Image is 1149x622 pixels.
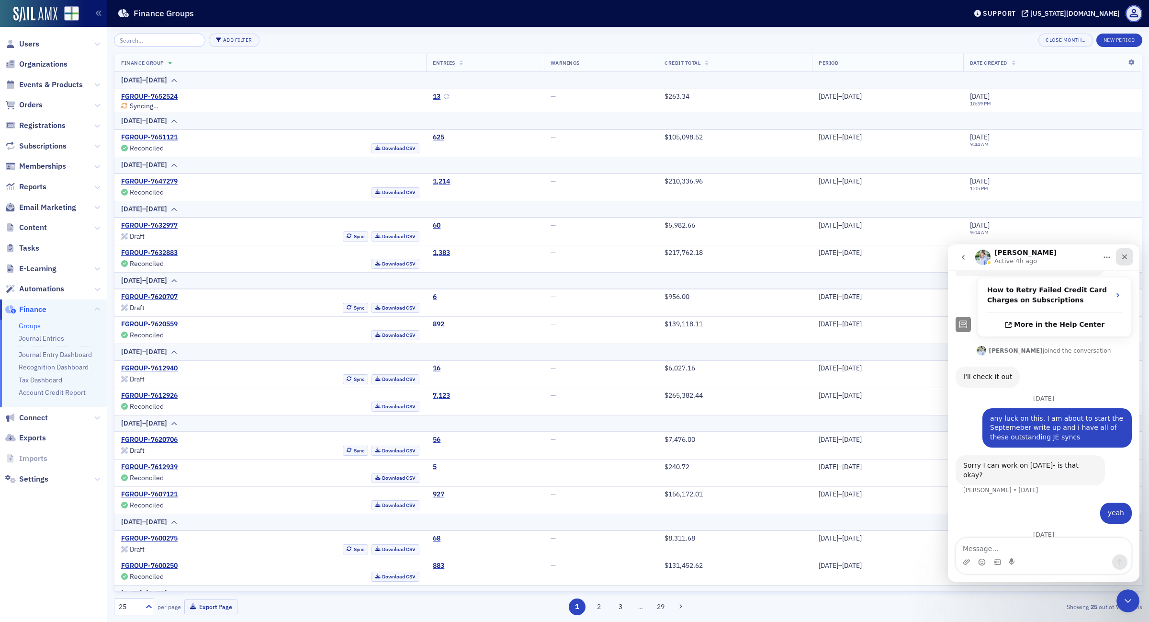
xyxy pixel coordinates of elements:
div: Draft [130,448,145,453]
a: 892 [433,320,444,329]
span: $217,762.18 [665,248,703,257]
div: [DATE]–[DATE] [819,92,957,101]
span: Email Marketing [19,202,76,213]
div: [DATE]–[DATE] [121,116,167,126]
span: Automations [19,284,64,294]
a: Automations [5,284,64,294]
span: $265,382.44 [665,391,703,400]
div: Draft [130,377,145,382]
a: Events & Products [5,80,83,90]
span: $139,118.11 [665,320,703,328]
a: Download CSV [372,143,420,153]
div: 25 [119,602,140,612]
div: [US_STATE][DOMAIN_NAME] [1030,9,1120,18]
span: $131,452.62 [665,561,703,570]
div: 625 [433,133,444,142]
div: [DATE]–[DATE] [819,436,957,444]
button: Sync [343,446,368,456]
div: 56 [433,436,440,444]
a: FGROUP-7620707 [121,293,178,301]
span: — [551,534,556,542]
a: Tax Dashboard [19,376,62,384]
img: SailAMX [64,6,79,21]
span: — [551,435,556,444]
div: [DATE]–[DATE] [819,133,957,142]
a: FGROUP-7612939 [121,463,178,472]
div: [DATE]–[DATE] [121,75,167,85]
span: Finance Group [121,59,164,66]
a: E-Learning [5,264,56,274]
span: — [551,92,556,101]
button: Export Page [184,599,237,614]
span: Finance [19,304,46,315]
span: Period [819,59,838,66]
button: 2 [590,599,607,615]
span: — [551,391,556,400]
span: $210,336.96 [665,177,703,185]
a: Orders [5,100,43,110]
a: 16 [433,364,440,373]
span: — [551,177,556,185]
span: … [634,602,647,611]
span: — [551,561,556,570]
div: Reconciled [130,574,164,579]
span: Profile [1126,5,1142,22]
a: Groups [19,322,41,330]
a: Settings [5,474,48,484]
div: [DATE]–[DATE] [819,364,957,373]
div: 68 [433,534,440,543]
img: SailAMX [13,7,57,22]
div: Reconciled [130,261,164,266]
div: 5 [433,463,437,472]
span: $156,172.01 [665,490,703,498]
time: 9:04 AM [970,229,989,236]
span: Content [19,222,47,233]
a: Download CSV [372,374,420,384]
span: $8,311.68 [665,534,695,542]
div: [DATE]–[DATE] [819,221,957,230]
a: Journal Entries [19,334,64,343]
label: per page [158,602,181,611]
a: View Homepage [57,6,79,23]
div: 7,123 [433,392,450,400]
div: [DATE]–[DATE] [819,293,957,301]
time: 1:05 PM [970,185,988,192]
a: Download CSV [372,259,420,269]
button: New Period [1096,34,1142,47]
div: Reconciled [130,190,164,195]
div: [DATE]–[DATE] [121,347,167,357]
span: — [551,320,556,328]
button: Add Filter [209,34,259,47]
span: Reports [19,182,46,192]
div: [DATE]–[DATE] [819,392,957,400]
div: Draft [130,234,145,239]
a: 883 [433,562,444,570]
div: [DATE]–[DATE] [819,249,957,257]
a: 13 [433,92,440,101]
button: Close Month… [1038,34,1093,47]
div: Support [983,9,1016,18]
span: — [551,133,556,141]
input: Search… [114,34,205,47]
a: Download CSV [372,446,420,456]
span: Registrations [19,120,66,131]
